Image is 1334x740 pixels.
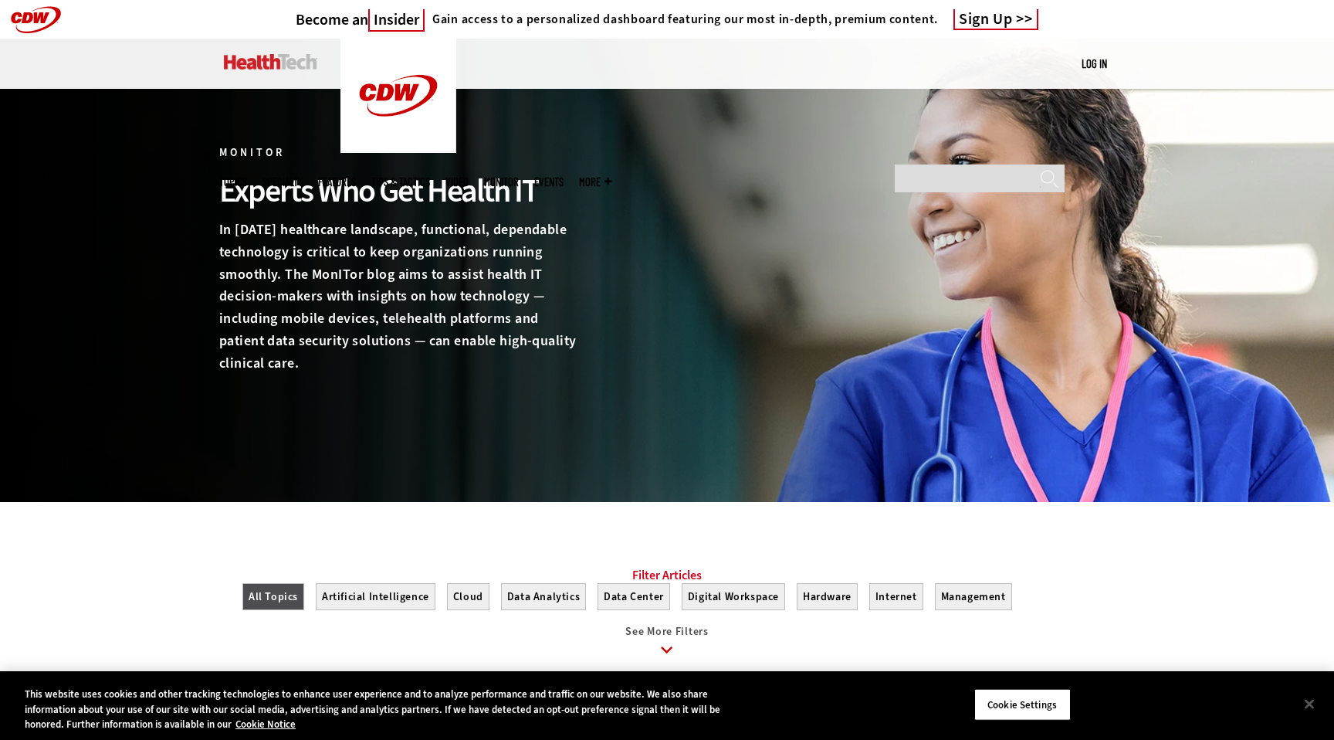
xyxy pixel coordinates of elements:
a: More information about your privacy [235,718,296,731]
a: Events [534,176,564,188]
a: MonITor [484,176,519,188]
button: Cookie Settings [974,688,1071,721]
span: Insider [368,9,425,32]
button: Cloud [447,583,489,610]
h4: Gain access to a personalized dashboard featuring our most in-depth, premium content. [432,12,938,27]
span: More [579,176,611,188]
a: Sign Up [953,9,1038,30]
button: Close [1292,687,1326,721]
a: Gain access to a personalized dashboard featuring our most in-depth, premium content. [425,12,938,27]
div: User menu [1082,56,1107,72]
button: Data Analytics [501,583,586,610]
button: All Topics [242,583,304,610]
span: See More Filters [625,624,708,639]
img: Home [340,39,456,153]
span: Topics [219,176,247,188]
button: Digital Workspace [682,583,785,610]
button: Data Center [598,583,670,610]
button: Artificial Intelligence [316,583,435,610]
p: In [DATE] healthcare landscape, functional, dependable technology is critical to keep organizatio... [219,219,577,375]
a: Tips & Tactics [371,176,430,188]
div: Experts Who Get Health IT [219,170,577,212]
a: CDW [340,141,456,157]
button: Internet [869,583,923,610]
span: Specialty [262,176,303,188]
a: Filter Articles [632,568,702,583]
button: Hardware [797,583,858,610]
img: Home [224,54,317,70]
a: Log in [1082,56,1107,70]
div: This website uses cookies and other tracking technologies to enhance user experience and to analy... [25,687,733,732]
h3: Become an [296,10,425,29]
a: Video [445,176,469,188]
a: Features [318,176,356,188]
button: Management [935,583,1012,610]
a: See More Filters [242,626,1092,668]
a: Become anInsider [296,10,425,29]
